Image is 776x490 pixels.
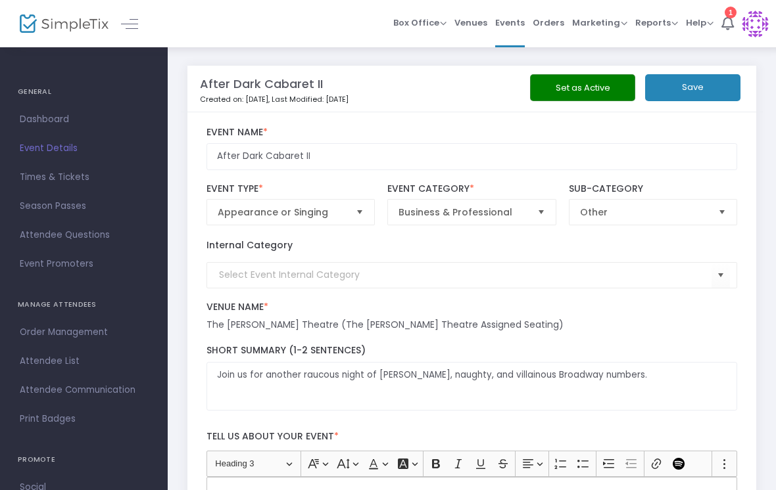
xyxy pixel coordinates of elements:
[219,268,712,282] input: Select Event Internal Category
[20,256,148,273] span: Event Promoters
[215,456,283,472] span: Heading 3
[206,183,375,195] label: Event Type
[20,324,148,341] span: Order Management
[399,206,526,219] span: Business & Professional
[206,127,738,139] label: Event Name
[206,344,366,357] span: Short Summary (1-2 Sentences)
[18,292,150,318] h4: MANAGE ATTENDEES
[387,183,556,195] label: Event Category
[572,16,627,29] span: Marketing
[532,200,550,225] button: Select
[533,6,564,39] span: Orders
[20,198,148,215] span: Season Passes
[200,75,323,93] m-panel-title: After Dark Cabaret II
[686,16,714,29] span: Help
[206,451,738,477] div: Editor toolbar
[454,6,487,39] span: Venues
[18,447,150,473] h4: PROMOTE
[495,6,525,39] span: Events
[206,143,738,170] input: Enter Event Name
[393,16,447,29] span: Box Office
[209,454,298,474] button: Heading 3
[725,7,737,18] div: 1
[645,74,740,101] button: Save
[351,200,369,225] button: Select
[635,16,678,29] span: Reports
[206,301,738,313] label: Venue Name
[20,411,148,428] span: Print Badges
[20,227,148,244] span: Attendee Questions
[530,74,635,101] button: Set as Active
[569,183,737,195] label: Sub-Category
[206,318,738,332] div: The [PERSON_NAME] Theatre (The [PERSON_NAME] Theatre Assigned Seating)
[268,94,349,104] span: , Last Modified: [DATE]
[200,94,563,105] p: Created on: [DATE]
[200,424,744,451] label: Tell us about your event
[580,206,708,219] span: Other
[713,200,731,225] button: Select
[20,111,148,128] span: Dashboard
[218,206,345,219] span: Appearance or Singing
[20,140,148,157] span: Event Details
[712,261,730,288] button: Select
[20,169,148,186] span: Times & Tickets
[18,79,150,105] h4: GENERAL
[206,238,293,252] label: Internal Category
[20,382,148,399] span: Attendee Communication
[20,353,148,370] span: Attendee List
